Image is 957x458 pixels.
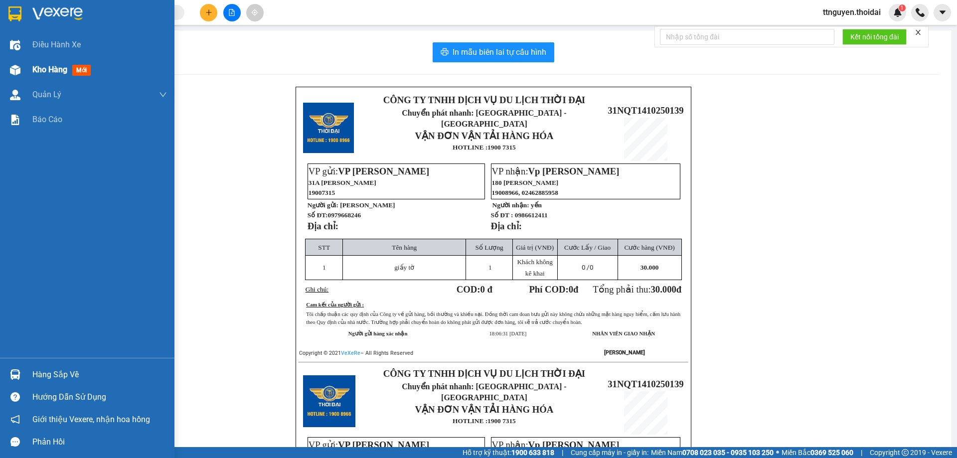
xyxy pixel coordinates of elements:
[487,417,516,425] strong: 1900 7315
[303,103,354,153] img: logo
[463,447,554,458] span: Hỗ trợ kỹ thuật:
[338,166,429,176] span: VP [PERSON_NAME]
[10,65,20,75] img: warehouse-icon
[492,166,620,176] span: VP nhận:
[453,46,546,58] span: In mẫu biên lai tự cấu hình
[318,244,330,251] span: STT
[10,369,20,380] img: warehouse-icon
[682,449,774,457] strong: 0708 023 035 - 0935 103 250
[492,179,559,186] span: 180 [PERSON_NAME]
[32,367,167,382] div: Hàng sắp về
[810,449,853,457] strong: 0369 525 060
[893,8,902,17] img: icon-new-feature
[415,404,554,415] strong: VẬN ĐƠN VẬN TẢI HÀNG HÓA
[491,221,522,231] strong: Địa chỉ:
[651,447,774,458] span: Miền Nam
[492,201,529,209] strong: Người nhận:
[515,211,548,219] span: 0986612411
[402,382,566,402] span: Chuyển phát nhanh: [GEOGRAPHIC_DATA] - [GEOGRAPHIC_DATA]
[489,331,526,336] span: 18:06:31 [DATE]
[159,91,167,99] span: down
[10,415,20,424] span: notification
[223,4,241,21] button: file-add
[10,40,20,50] img: warehouse-icon
[604,349,645,356] strong: [PERSON_NAME]
[592,331,655,336] strong: NHÂN VIÊN GIAO NHẬN
[625,244,675,251] span: Cước hàng (VNĐ)
[517,258,552,277] span: Khách không kê khai
[608,105,683,116] span: 31NQT1410250139
[200,4,217,21] button: plus
[660,29,834,45] input: Nhập số tổng đài
[480,284,492,295] span: 0 đ
[457,284,492,295] strong: COD:
[676,284,681,295] span: đ
[32,113,62,126] span: Báo cáo
[309,179,376,186] span: 31A [PERSON_NAME]
[228,9,235,16] span: file-add
[593,284,681,295] span: Tổng phải thu:
[900,4,904,11] span: 1
[433,42,554,62] button: printerIn mẫu biên lai tự cấu hình
[582,264,593,271] span: 0 /
[528,440,620,450] span: Vp [PERSON_NAME]
[308,221,338,231] strong: Địa chỉ:
[782,447,853,458] span: Miền Bắc
[308,211,361,219] strong: Số ĐT:
[32,88,61,101] span: Quản Lý
[488,264,492,271] span: 1
[340,201,395,209] span: [PERSON_NAME]
[251,9,258,16] span: aim
[32,38,81,51] span: Điều hành xe
[246,4,264,21] button: aim
[934,4,951,21] button: caret-down
[916,8,925,17] img: phone-icon
[327,211,361,219] span: 0979668246
[32,435,167,450] div: Phản hồi
[850,31,899,42] span: Kết nối tổng đài
[309,440,429,450] span: VP gửi:
[938,8,947,17] span: caret-down
[531,201,542,209] span: yến
[10,90,20,100] img: warehouse-icon
[10,115,20,125] img: solution-icon
[383,368,585,379] strong: CÔNG TY TNHH DỊCH VỤ DU LỊCH THỜI ĐẠI
[815,6,889,18] span: ttnguyen.thoidai
[492,440,620,450] span: VP nhận:
[453,417,487,425] strong: HOTLINE :
[899,4,906,11] sup: 1
[32,413,150,426] span: Giới thiệu Vexere, nhận hoa hồng
[306,286,328,293] span: Ghi chú:
[392,244,417,251] span: Tên hàng
[476,244,503,251] span: Số Lượng
[303,375,355,428] img: logo
[299,350,413,356] span: Copyright © 2021 – All Rights Reserved
[861,447,862,458] span: |
[492,189,558,196] span: 19008966, 02462885958
[322,264,326,271] span: 1
[902,449,909,456] span: copyright
[308,201,338,209] strong: Người gửi:
[72,65,91,76] span: mới
[306,302,364,307] u: Cam kết của người gửi :
[348,331,408,336] strong: Người gửi hàng xác nhận
[309,189,335,196] span: 19007315
[590,264,593,271] span: 0
[842,29,907,45] button: Kết nối tổng đài
[306,311,680,325] span: Tôi chấp thuận các quy định của Công ty về gửi hàng, bồi thường và khiếu nại. Đồng thời cam đoan ...
[491,211,513,219] strong: Số ĐT :
[402,109,566,128] span: Chuyển phát nhanh: [GEOGRAPHIC_DATA] - [GEOGRAPHIC_DATA]
[309,166,429,176] span: VP gửi:
[511,449,554,457] strong: 1900 633 818
[338,440,429,450] span: VP [PERSON_NAME]
[205,9,212,16] span: plus
[915,29,922,36] span: close
[415,131,554,141] strong: VẬN ĐƠN VẬN TẢI HÀNG HÓA
[608,379,683,389] span: 31NQT1410250139
[383,95,585,105] strong: CÔNG TY TNHH DỊCH VỤ DU LỊCH THỜI ĐẠI
[516,244,554,251] span: Giá trị (VNĐ)
[562,447,563,458] span: |
[776,451,779,455] span: ⚪️
[441,48,449,57] span: printer
[32,65,67,74] span: Kho hàng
